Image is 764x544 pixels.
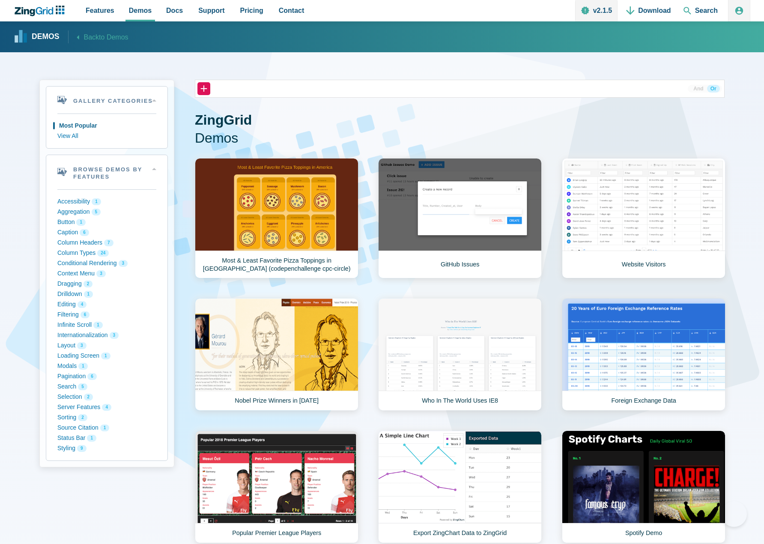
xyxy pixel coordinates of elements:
summary: Gallery Categories [46,87,167,114]
button: Status Bar 1 [57,433,156,443]
span: Pricing [240,5,263,16]
span: Contact [279,5,304,16]
span: Demos [129,5,152,16]
button: Sorting 2 [57,412,156,423]
button: Layout 3 [57,341,156,351]
button: Context Menu 3 [57,269,156,279]
button: Caption 6 [57,227,156,238]
strong: ZingGrid [195,112,252,128]
span: Docs [166,5,183,16]
button: Or [707,85,720,93]
span: to Demos [99,34,128,41]
button: Column Headers 7 [57,238,156,248]
button: Column Types 24 [57,248,156,258]
a: Backto Demos [68,31,128,43]
summary: Browse Demos By Features [46,155,167,189]
button: Most Popular [57,121,156,131]
span: Features [86,5,114,16]
a: Nobel Prize Winners in [DATE] [195,298,358,411]
button: Internationalization 3 [57,330,156,341]
a: Who In The World Uses IE8 [378,298,542,411]
a: Spotify Demo [562,430,725,543]
button: Styling 9 [57,443,156,454]
a: ZingChart Logo. Click to return to the homepage [14,6,69,16]
span: Back [84,32,128,43]
span: Demos [195,129,725,147]
button: Button 1 [57,217,156,227]
button: Search 5 [57,382,156,392]
a: GitHub Issues [378,158,542,278]
strong: Demos [32,33,60,41]
button: Source Citation 1 [57,423,156,433]
button: Pagination 6 [57,371,156,382]
button: Editing 4 [57,299,156,310]
button: Loading Screen 1 [57,351,156,361]
a: Website Visitors [562,158,725,278]
button: Filtering 6 [57,310,156,320]
button: Modals 1 [57,361,156,371]
a: Demos [15,30,60,43]
span: Support [198,5,224,16]
a: Export ZingChart Data to ZingGrid [378,430,542,543]
button: Dragging 2 [57,279,156,289]
button: Server Features 4 [57,402,156,412]
button: View All [57,131,156,141]
button: Aggregation 5 [57,207,156,217]
button: Conditional Rendering 3 [57,258,156,269]
button: Infinite Scroll 1 [57,320,156,330]
button: And [690,85,707,93]
button: Accessibility 1 [57,197,156,207]
button: Selection 2 [57,392,156,402]
a: Popular Premier League Players [195,430,358,543]
iframe: Help Scout Beacon - Open [721,501,747,527]
button: Drilldown 1 [57,289,156,299]
a: Most & Least Favorite Pizza Toppings in [GEOGRAPHIC_DATA] (codepenchallenge cpc-circle) [195,158,358,278]
button: + [197,82,210,95]
a: Foreign Exchange Data [562,298,725,411]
